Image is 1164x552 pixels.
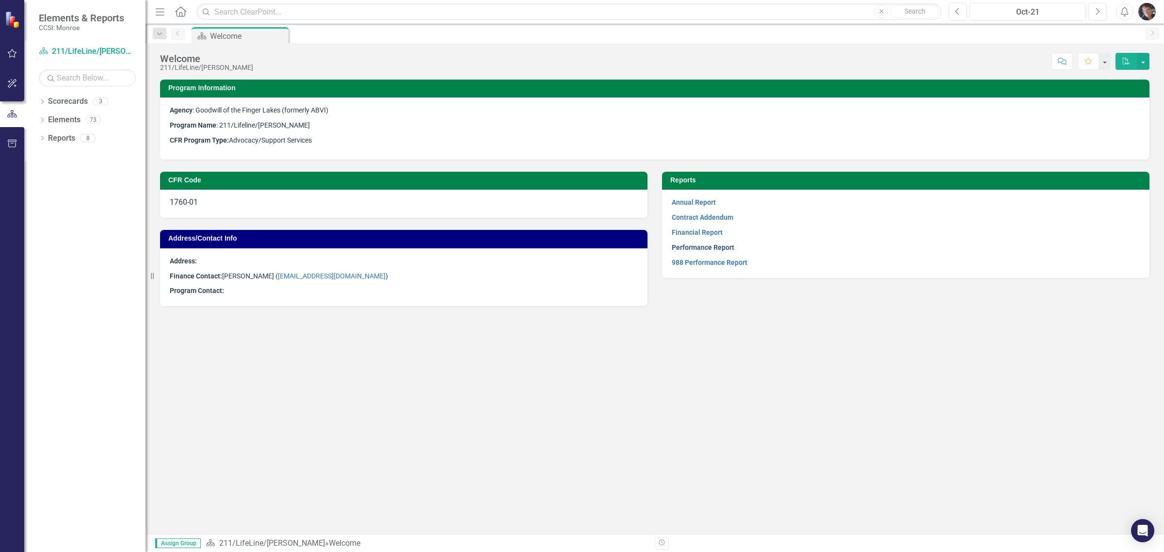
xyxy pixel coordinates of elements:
div: Open Intercom Messenger [1131,519,1154,542]
div: Welcome [160,53,253,64]
h3: Reports [670,177,1145,184]
span: Search [905,7,925,15]
strong: Address: [170,257,197,265]
span: Elements & Reports [39,12,124,24]
strong: CFR Program Type: [170,136,229,144]
a: [EMAIL_ADDRESS][DOMAIN_NAME] [278,272,386,280]
a: Reports [48,133,75,144]
a: Elements [48,114,81,126]
div: » [206,538,647,549]
input: Search ClearPoint... [196,3,941,20]
strong: Program Name [170,121,216,129]
span: : Goodwill of the Finger Lakes (formerly ABVI) [170,106,328,114]
h3: Program Information [168,84,1145,92]
a: Scorecards [48,96,88,107]
div: 8 [80,134,96,142]
span: Advocacy/Support Services [170,136,312,144]
a: Financial Report [672,228,723,236]
div: Oct-21 [973,6,1083,18]
a: Annual Report [672,198,716,206]
div: 73 [85,116,101,124]
div: Welcome [210,30,286,42]
a: 988 Performance Report [672,259,747,266]
div: 3 [93,97,108,106]
button: Oct-21 [970,3,1086,20]
span: : 211/Lifeline/[PERSON_NAME] [170,121,310,129]
strong: Agency [170,106,193,114]
span: [PERSON_NAME] ( ) [170,272,388,280]
input: Search Below... [39,69,136,86]
div: 211/LifeLine/[PERSON_NAME] [160,64,253,71]
span: 1760-01 [170,197,198,207]
strong: Finance Contact: [170,272,222,280]
button: Search [890,5,939,18]
div: Welcome [329,538,360,548]
a: 211/LifeLine/[PERSON_NAME] [219,538,325,548]
img: ClearPoint Strategy [5,11,22,28]
span: Assign Group [155,538,201,548]
a: Contract Addendum [672,213,733,221]
h3: Address/Contact Info [168,235,643,242]
a: Performance Report [672,244,734,251]
img: Deborah Turner [1138,3,1156,20]
small: CCSI: Monroe [39,24,124,32]
strong: Program Contact: [170,287,224,294]
a: 211/LifeLine/[PERSON_NAME] [39,46,136,57]
h3: CFR Code [168,177,643,184]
